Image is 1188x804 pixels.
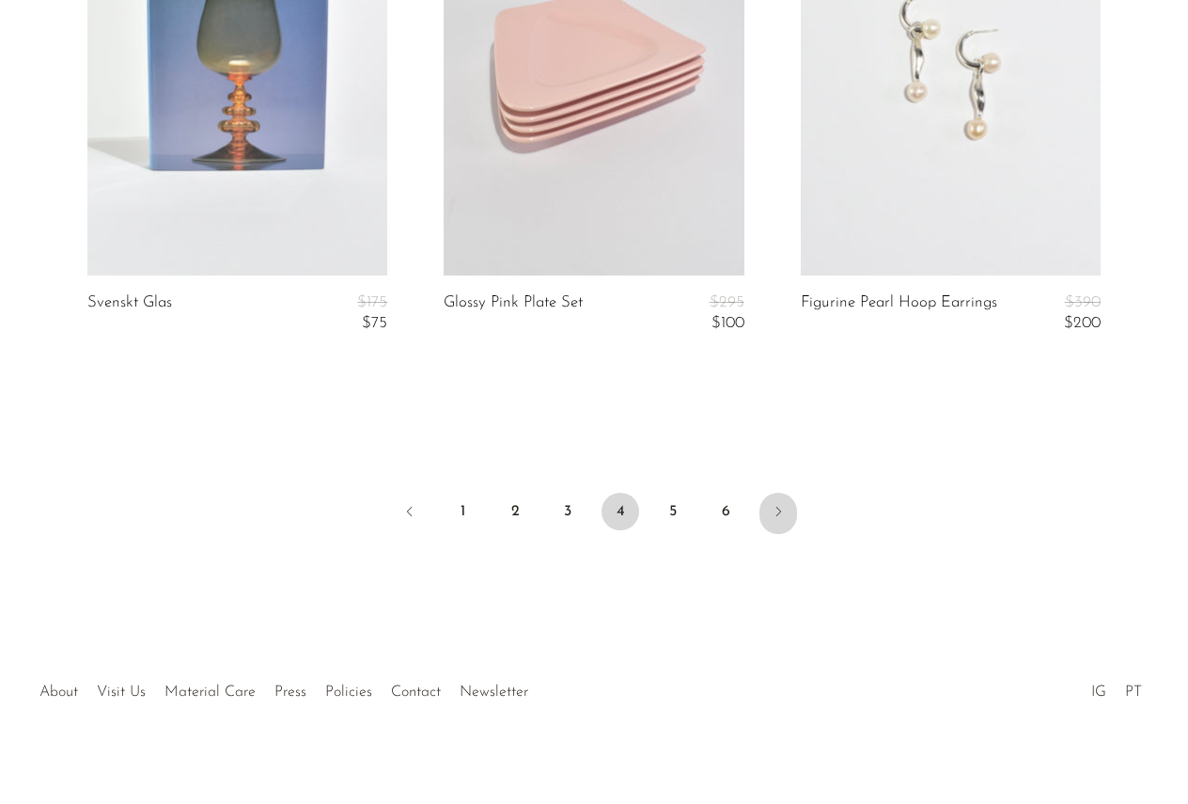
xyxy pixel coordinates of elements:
[711,315,744,331] span: $100
[602,493,639,530] span: 4
[391,685,441,700] a: Contact
[496,493,534,530] a: 2
[801,294,997,333] a: Figurine Pearl Hoop Earrings
[325,685,372,700] a: Policies
[444,294,583,333] a: Glossy Pink Plate Set
[444,493,481,530] a: 1
[1091,685,1106,700] a: IG
[30,670,538,705] ul: Quick links
[357,294,387,310] span: $175
[1082,670,1151,705] ul: Social Medias
[1125,685,1142,700] a: PT
[87,294,172,333] a: Svenskt Glas
[710,294,744,310] span: $295
[654,493,692,530] a: 5
[39,685,78,700] a: About
[1065,294,1101,310] span: $390
[1064,315,1101,331] span: $200
[549,493,586,530] a: 3
[274,685,306,700] a: Press
[759,493,797,534] a: Next
[362,315,387,331] span: $75
[97,685,146,700] a: Visit Us
[707,493,744,530] a: 6
[164,685,256,700] a: Material Care
[391,493,429,534] a: Previous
